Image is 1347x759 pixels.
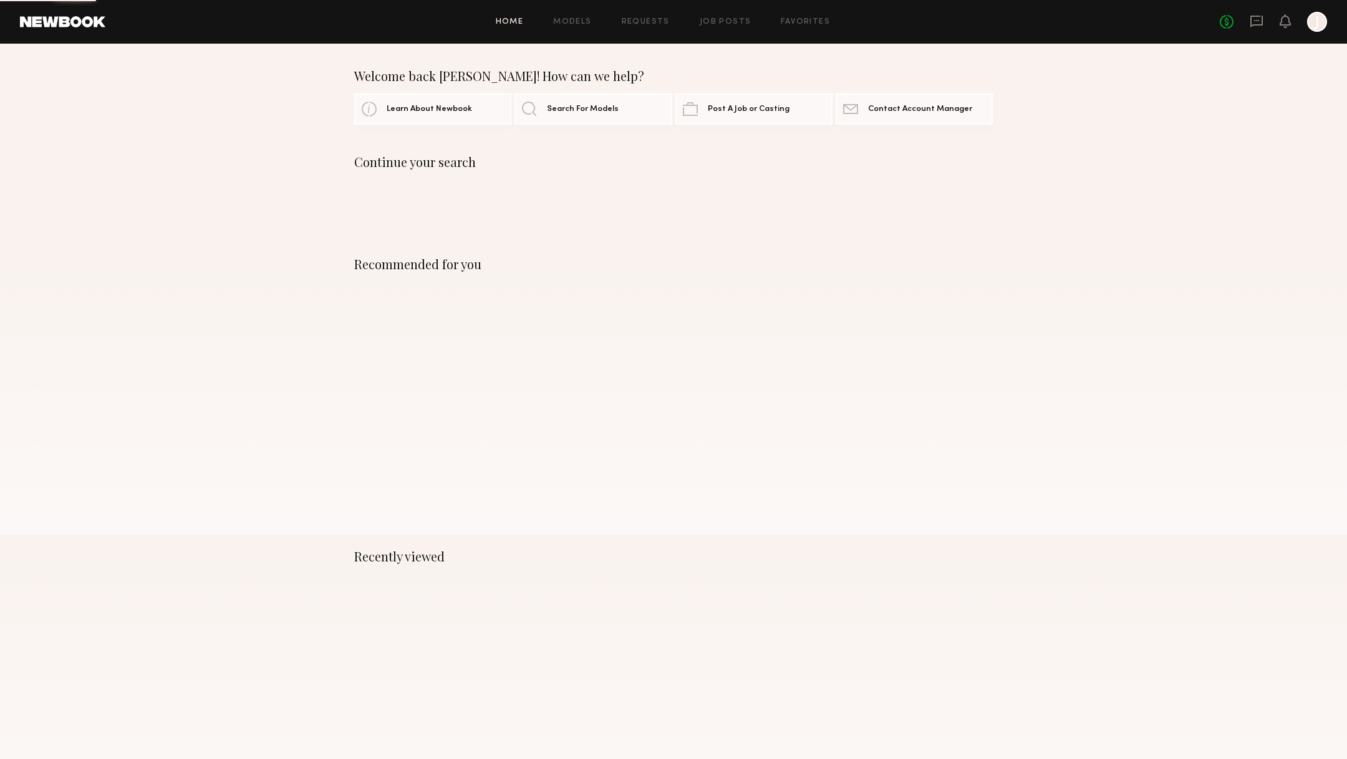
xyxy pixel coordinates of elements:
a: Job Posts [700,18,751,26]
a: Requests [622,18,670,26]
span: Learn About Newbook [387,105,472,113]
a: J [1307,12,1327,32]
div: Welcome back [PERSON_NAME]! How can we help? [354,69,993,84]
div: Recently viewed [354,549,993,564]
span: Post A Job or Casting [708,105,789,113]
div: Continue your search [354,155,993,169]
a: Search For Models [514,93,672,125]
a: Contact Account Manager [836,93,993,125]
a: Favorites [781,18,830,26]
a: Learn About Newbook [354,93,511,125]
a: Post A Job or Casting [675,93,833,125]
div: Recommended for you [354,257,993,272]
a: Models [553,18,591,26]
span: Search For Models [547,105,619,113]
span: Contact Account Manager [868,105,972,113]
a: Home [496,18,524,26]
